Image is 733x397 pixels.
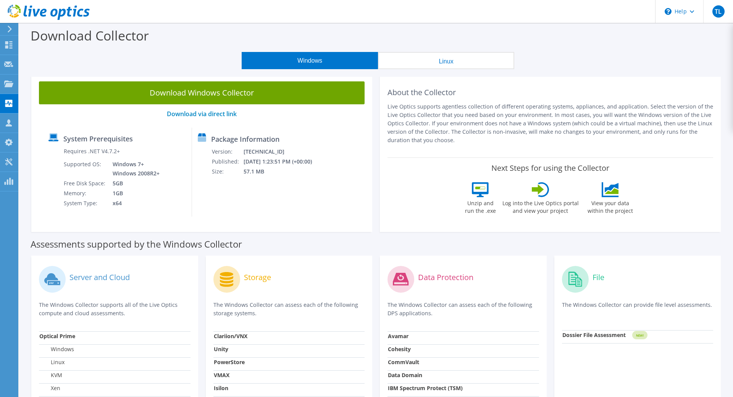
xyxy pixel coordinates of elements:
[583,197,638,215] label: View your data within the project
[388,358,419,366] strong: CommVault
[243,147,322,157] td: [TECHNICAL_ID]
[64,147,120,155] label: Requires .NET V4.7.2+
[107,178,161,188] td: 5GB
[31,27,149,44] label: Download Collector
[214,384,228,392] strong: Isilon
[665,8,672,15] svg: \n
[39,301,191,318] p: The Windows Collector supports all of the Live Optics compute and cloud assessments.
[211,135,279,143] label: Package Information
[387,102,713,144] p: Live Optics supports agentless collection of different operating systems, appliances, and applica...
[562,301,714,316] p: The Windows Collector can provide file level assessments.
[387,88,713,97] h2: About the Collector
[562,331,626,339] strong: Dossier File Assessment
[39,384,60,392] label: Xen
[63,178,107,188] td: Free Disk Space:
[39,371,62,379] label: KVM
[243,167,322,177] td: 57.1 MB
[39,81,365,104] a: Download Windows Collector
[31,240,242,248] label: Assessments supported by the Windows Collector
[63,188,107,198] td: Memory:
[243,157,322,167] td: [DATE] 1:23:51 PM (+00:00)
[712,5,725,18] span: TL
[63,135,133,143] label: System Prerequisites
[378,52,514,69] button: Linux
[242,52,378,69] button: Windows
[107,198,161,208] td: x64
[214,358,245,366] strong: PowerStore
[212,147,243,157] td: Version:
[107,188,161,198] td: 1GB
[636,333,643,337] tspan: NEW!
[63,198,107,208] td: System Type:
[107,159,161,178] td: Windows 7+ Windows 2008R2+
[212,167,243,177] td: Size:
[244,274,271,281] label: Storage
[167,110,237,118] a: Download via direct link
[491,164,609,173] label: Next Steps for using the Collector
[39,358,65,366] label: Linux
[214,345,228,353] strong: Unity
[69,274,130,281] label: Server and Cloud
[214,371,229,379] strong: VMAX
[388,371,422,379] strong: Data Domain
[213,301,365,318] p: The Windows Collector can assess each of the following storage systems.
[418,274,473,281] label: Data Protection
[63,159,107,178] td: Supported OS:
[212,157,243,167] td: Published:
[388,332,408,340] strong: Avamar
[388,384,463,392] strong: IBM Spectrum Protect (TSM)
[214,332,247,340] strong: Clariion/VNX
[387,301,539,318] p: The Windows Collector can assess each of the following DPS applications.
[39,332,75,340] strong: Optical Prime
[463,197,498,215] label: Unzip and run the .exe
[388,345,411,353] strong: Cohesity
[593,274,604,281] label: File
[39,345,74,353] label: Windows
[502,197,579,215] label: Log into the Live Optics portal and view your project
